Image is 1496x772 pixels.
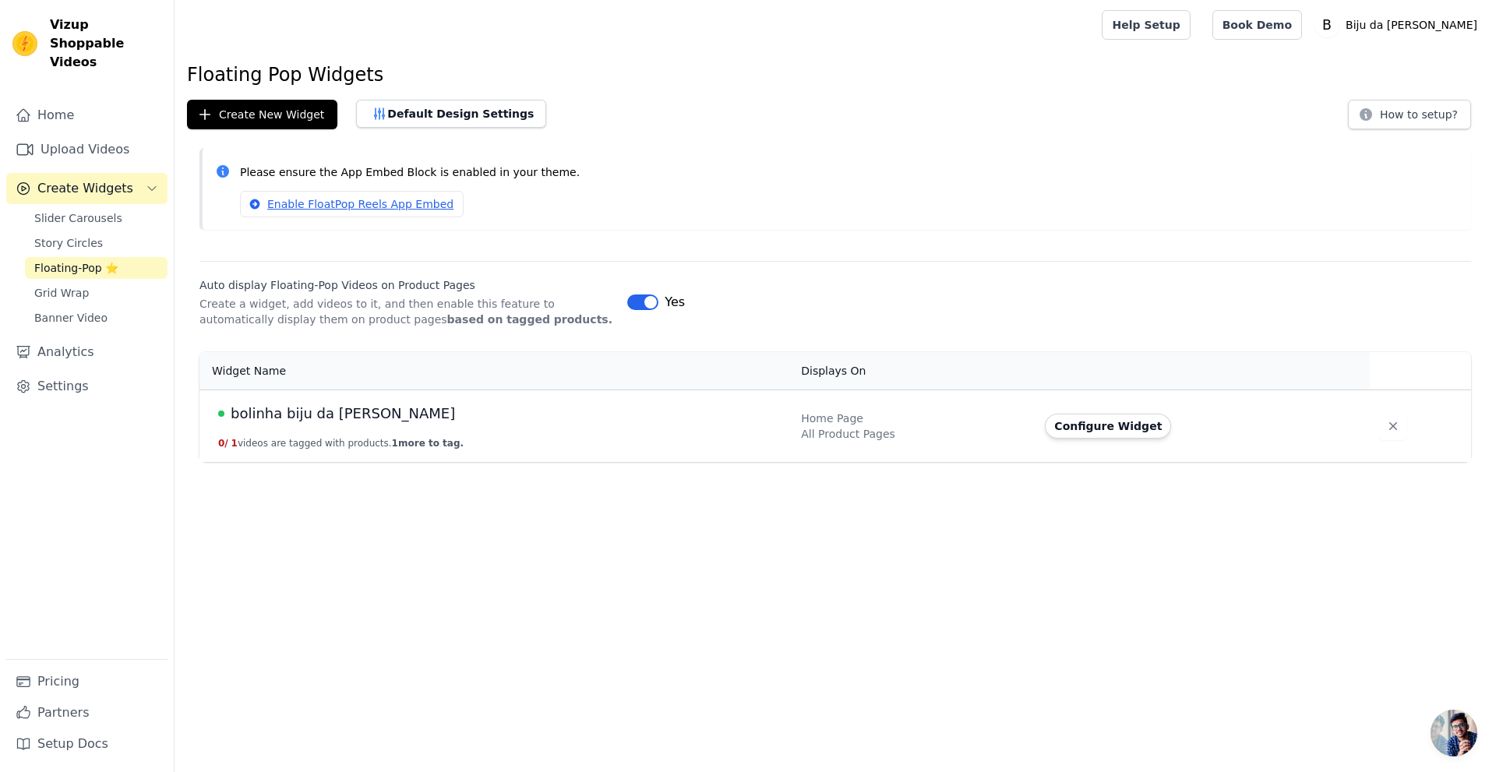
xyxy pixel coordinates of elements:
[1045,414,1171,439] button: Configure Widget
[240,164,1459,182] p: Please ensure the App Embed Block is enabled in your theme.
[1102,10,1190,40] a: Help Setup
[801,426,1026,442] div: All Product Pages
[25,257,168,279] a: Floating-Pop ⭐
[218,438,228,449] span: 0 /
[1322,17,1332,33] text: B
[6,666,168,697] a: Pricing
[6,173,168,204] button: Create Widgets
[34,235,103,251] span: Story Circles
[356,100,546,128] button: Default Design Settings
[12,31,37,56] img: Vizup
[240,191,464,217] a: Enable FloatPop Reels App Embed
[6,697,168,728] a: Partners
[199,296,615,327] p: Create a widget, add videos to it, and then enable this feature to automatically display them on ...
[665,293,685,312] span: Yes
[6,337,168,368] a: Analytics
[34,285,89,301] span: Grid Wrap
[231,438,238,449] span: 1
[25,307,168,329] a: Banner Video
[1314,11,1484,39] button: B Biju da [PERSON_NAME]
[392,438,464,449] span: 1 more to tag.
[25,207,168,229] a: Slider Carousels
[1348,111,1471,125] a: How to setup?
[447,313,612,326] strong: based on tagged products.
[199,277,615,293] label: Auto display Floating-Pop Videos on Product Pages
[1212,10,1302,40] a: Book Demo
[801,411,1026,426] div: Home Page
[37,179,133,198] span: Create Widgets
[1348,100,1471,129] button: How to setup?
[627,293,685,312] button: Yes
[6,728,168,760] a: Setup Docs
[1339,11,1484,39] p: Biju da [PERSON_NAME]
[34,260,118,276] span: Floating-Pop ⭐
[34,210,122,226] span: Slider Carousels
[199,352,792,390] th: Widget Name
[187,62,1484,87] h1: Floating Pop Widgets
[25,282,168,304] a: Grid Wrap
[1431,710,1477,756] div: Bate-papo aberto
[34,310,108,326] span: Banner Video
[6,371,168,402] a: Settings
[25,232,168,254] a: Story Circles
[6,134,168,165] a: Upload Videos
[218,411,224,417] span: Live Published
[218,437,464,449] button: 0/ 1videos are tagged with products.1more to tag.
[1379,412,1407,440] button: Delete widget
[6,100,168,131] a: Home
[187,100,337,129] button: Create New Widget
[231,403,455,425] span: bolinha biju da [PERSON_NAME]
[50,16,161,72] span: Vizup Shoppable Videos
[792,352,1036,390] th: Displays On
